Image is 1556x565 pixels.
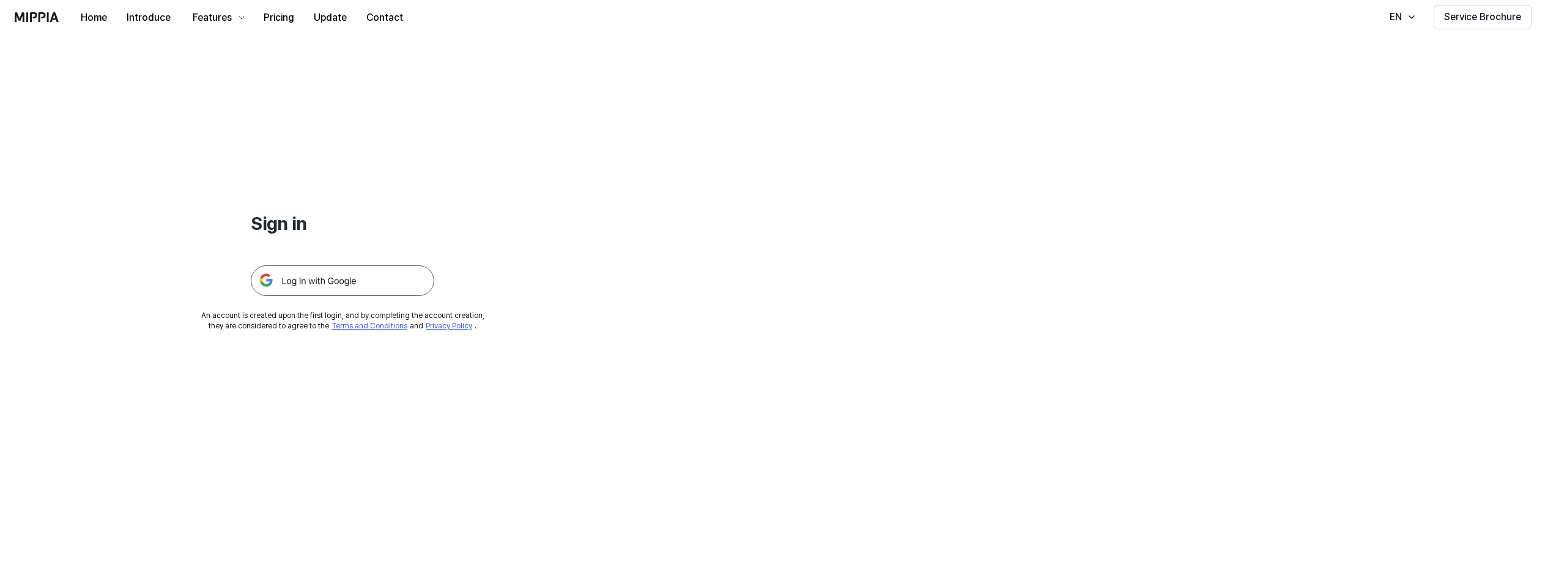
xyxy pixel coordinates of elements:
[304,1,357,34] a: Update
[180,6,254,30] button: Features
[304,6,357,30] button: Update
[251,210,434,236] h1: Sign in
[357,6,413,30] button: Contact
[1387,10,1404,24] div: EN
[1434,5,1532,29] button: Service Brochure
[251,265,434,296] img: 구글 로그인 버튼
[190,10,234,25] div: Features
[426,322,472,330] a: Privacy Policy
[71,6,117,30] button: Home
[201,311,484,331] div: An account is created upon the first login, and by completing the account creation, they are cons...
[117,6,180,30] button: Introduce
[15,12,59,22] img: logo
[254,6,304,30] button: Pricing
[332,322,407,330] a: Terms and Conditions
[1377,5,1424,29] button: EN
